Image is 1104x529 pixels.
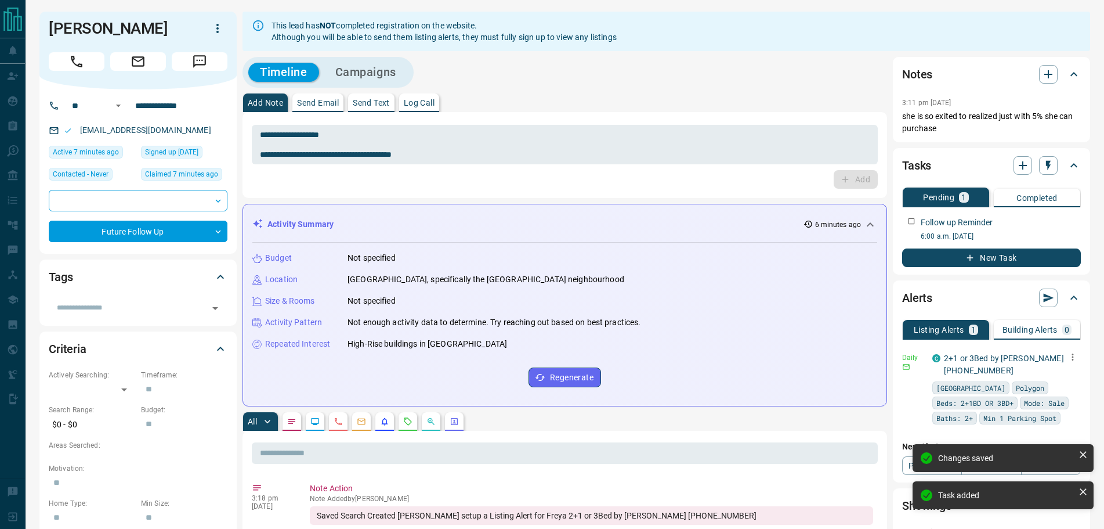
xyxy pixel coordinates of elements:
[310,417,320,426] svg: Lead Browsing Activity
[320,21,336,30] strong: NOT
[49,498,135,509] p: Home Type:
[902,456,962,475] a: Property
[357,417,366,426] svg: Emails
[49,340,86,358] h2: Criteria
[248,99,283,107] p: Add Note
[265,252,292,264] p: Budget
[902,110,1081,135] p: she is so exited to realized just with 5% she can purchase
[49,52,104,71] span: Call
[902,441,1081,453] p: New Alert:
[248,418,257,426] p: All
[348,274,624,286] p: [GEOGRAPHIC_DATA], specifically the [GEOGRAPHIC_DATA] neighbourhood
[348,338,507,350] p: High-Rise buildings in [GEOGRAPHIC_DATA]
[265,316,322,329] p: Activity Pattern
[310,495,873,503] p: Note Added by [PERSON_NAME]
[49,415,135,434] p: $0 - $0
[141,370,227,380] p: Timeframe:
[902,284,1081,312] div: Alerts
[921,231,1081,242] p: 6:00 a.m. [DATE]
[172,52,227,71] span: Message
[1016,194,1058,202] p: Completed
[971,326,976,334] p: 1
[145,168,218,180] span: Claimed 7 minutes ago
[403,417,412,426] svg: Requests
[936,412,973,424] span: Baths: 2+
[380,417,389,426] svg: Listing Alerts
[252,502,292,510] p: [DATE]
[938,491,1074,500] div: Task added
[49,405,135,415] p: Search Range:
[348,252,396,264] p: Not specified
[324,63,408,82] button: Campaigns
[902,496,951,515] h2: Showings
[334,417,343,426] svg: Calls
[902,99,951,107] p: 3:11 pm [DATE]
[902,363,910,371] svg: Email
[110,52,166,71] span: Email
[49,335,227,363] div: Criteria
[944,354,1064,375] a: 2+1 or 3Bed by [PERSON_NAME] [PHONE_NUMBER]
[353,99,390,107] p: Send Text
[80,125,211,135] a: [EMAIL_ADDRESS][DOMAIN_NAME]
[265,295,315,307] p: Size & Rooms
[53,146,119,158] span: Active 7 minutes ago
[923,193,954,201] p: Pending
[64,127,72,135] svg: Email Valid
[902,352,925,363] p: Daily
[1024,397,1065,409] span: Mode: Sale
[932,354,940,362] div: condos.ca
[921,217,993,229] p: Follow up Reminder
[272,15,617,48] div: This lead has completed registration on the website. Although you will be able to send them listi...
[936,397,1013,409] span: Beds: 2+1BD OR 3BD+
[49,463,227,474] p: Motivation:
[49,146,135,162] div: Wed Aug 13 2025
[961,193,966,201] p: 1
[1002,326,1058,334] p: Building Alerts
[265,338,330,350] p: Repeated Interest
[49,221,227,242] div: Future Follow Up
[49,440,227,451] p: Areas Searched:
[936,382,1005,394] span: [GEOGRAPHIC_DATA]
[450,417,459,426] svg: Agent Actions
[914,326,964,334] p: Listing Alerts
[938,454,1074,463] div: Changes saved
[141,168,227,184] div: Wed Aug 13 2025
[49,263,227,291] div: Tags
[529,368,601,387] button: Regenerate
[207,300,223,316] button: Open
[902,492,1081,520] div: Showings
[111,99,125,113] button: Open
[902,249,1081,267] button: New Task
[815,219,861,230] p: 6 minutes ago
[902,60,1081,88] div: Notes
[265,274,298,286] p: Location
[53,168,108,180] span: Contacted - Never
[902,289,932,307] h2: Alerts
[983,412,1056,424] span: Min 1 Parking Spot
[141,146,227,162] div: Sun Sep 12 2021
[141,405,227,415] p: Budget:
[310,483,873,495] p: Note Action
[348,295,396,307] p: Not specified
[902,156,931,175] h2: Tasks
[49,19,190,38] h1: [PERSON_NAME]
[1065,326,1069,334] p: 0
[404,99,435,107] p: Log Call
[49,370,135,380] p: Actively Searching:
[49,268,73,286] h2: Tags
[141,498,227,509] p: Min Size:
[902,152,1081,179] div: Tasks
[252,214,877,235] div: Activity Summary6 minutes ago
[426,417,436,426] svg: Opportunities
[287,417,296,426] svg: Notes
[310,506,873,525] div: Saved Search Created [PERSON_NAME] setup a Listing Alert for Freya 2+1 or 3Bed by [PERSON_NAME] [...
[248,63,319,82] button: Timeline
[252,494,292,502] p: 3:18 pm
[297,99,339,107] p: Send Email
[267,218,334,231] p: Activity Summary
[145,146,198,158] span: Signed up [DATE]
[348,316,641,329] p: Not enough activity data to determine. Try reaching out based on best practices.
[902,65,932,84] h2: Notes
[1016,382,1044,394] span: Polygon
